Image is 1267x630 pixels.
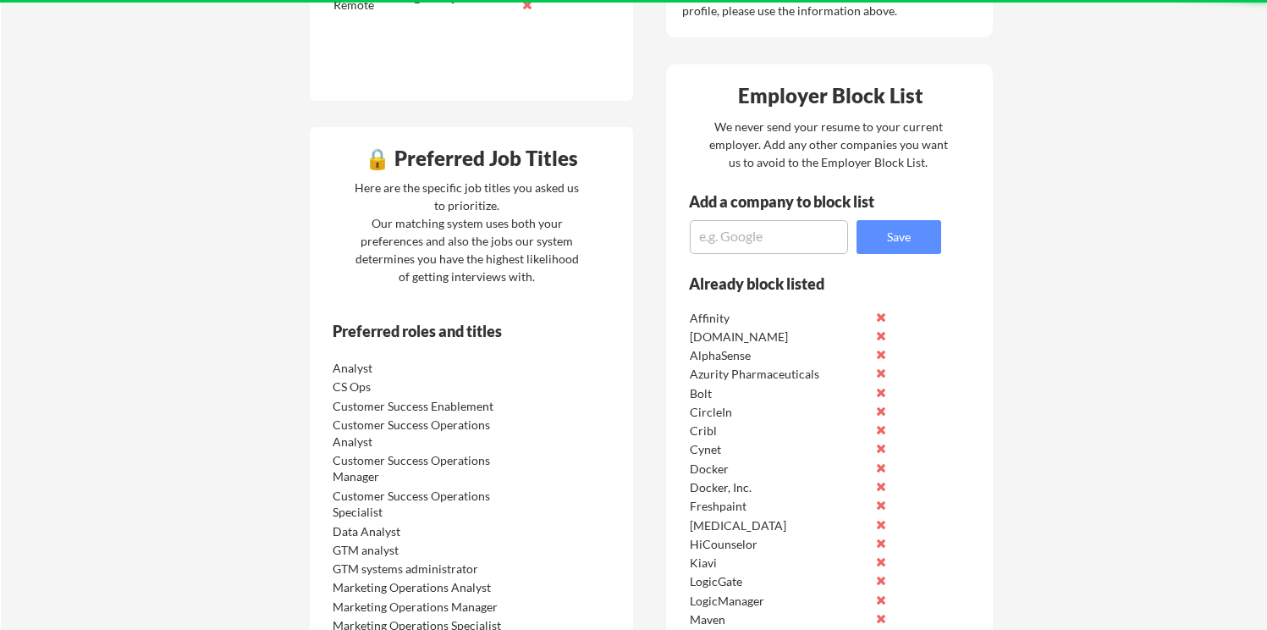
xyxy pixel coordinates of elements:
[690,479,868,496] div: Docker, Inc.
[690,366,868,383] div: Azurity Pharmaceuticals
[857,220,941,254] button: Save
[333,323,563,339] div: Preferred roles and titles
[333,488,511,521] div: Customer Success Operations Specialist
[690,536,868,553] div: HiCounselor
[333,579,511,596] div: Marketing Operations Analyst
[690,498,868,515] div: Freshpaint
[690,347,868,364] div: AlphaSense
[690,329,868,345] div: [DOMAIN_NAME]
[333,398,511,415] div: Customer Success Enablement
[690,461,868,478] div: Docker
[333,523,511,540] div: Data Analyst
[333,542,511,559] div: GTM analyst
[690,573,868,590] div: LogicGate
[708,118,949,171] div: We never send your resume to your current employer. Add any other companies you want us to avoid ...
[690,555,868,572] div: Kiavi
[673,86,988,106] div: Employer Block List
[690,423,868,439] div: Cribl
[314,148,629,169] div: 🔒 Preferred Job Titles
[350,179,583,285] div: Here are the specific job titles you asked us to prioritize. Our matching system uses both your p...
[689,194,901,209] div: Add a company to block list
[690,441,868,458] div: Cynet
[333,379,511,395] div: CS Ops
[333,561,511,577] div: GTM systems administrator
[690,611,868,628] div: Maven
[690,385,868,402] div: Bolt
[690,517,868,534] div: [MEDICAL_DATA]
[333,417,511,450] div: Customer Success Operations Analyst
[690,593,868,610] div: LogicManager
[333,599,511,616] div: Marketing Operations Manager
[690,310,868,327] div: Affinity
[333,452,511,485] div: Customer Success Operations Manager
[690,404,868,421] div: CircleIn
[689,276,918,291] div: Already block listed
[333,360,511,377] div: Analyst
